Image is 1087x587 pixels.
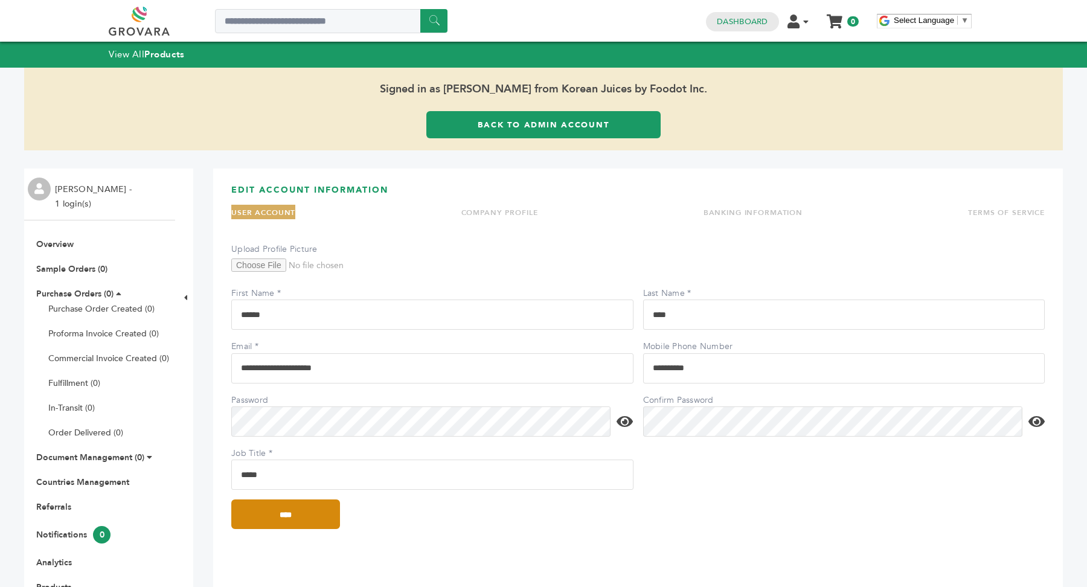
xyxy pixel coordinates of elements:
[643,341,733,353] label: Mobile Phone Number
[231,184,1045,205] h3: EDIT ACCOUNT INFORMATION
[231,243,318,255] label: Upload Profile Picture
[231,287,316,300] label: First Name
[48,328,159,339] a: Proforma Invoice Created (0)
[48,377,100,389] a: Fulfillment (0)
[144,48,184,60] strong: Products
[36,557,72,568] a: Analytics
[36,476,129,488] a: Countries Management
[961,16,969,25] span: ▼
[828,11,842,24] a: My Cart
[426,111,661,138] a: Back to Admin Account
[24,68,1063,111] span: Signed in as [PERSON_NAME] from Korean Juices by Foodot Inc.
[36,452,144,463] a: Document Management (0)
[231,208,295,217] a: USER ACCOUNT
[704,208,803,217] a: BANKING INFORMATION
[231,394,316,406] label: Password
[36,501,71,513] a: Referrals
[55,182,135,211] li: [PERSON_NAME] - 1 login(s)
[215,9,447,33] input: Search a product or brand...
[461,208,538,217] a: COMPANY PROFILE
[894,16,954,25] span: Select Language
[48,353,169,364] a: Commercial Invoice Created (0)
[36,288,114,300] a: Purchase Orders (0)
[48,427,123,438] a: Order Delivered (0)
[28,178,51,200] img: profile.png
[36,263,107,275] a: Sample Orders (0)
[231,447,316,460] label: Job Title
[36,529,111,540] a: Notifications0
[109,48,185,60] a: View AllProducts
[643,394,728,406] label: Confirm Password
[93,526,111,544] span: 0
[36,239,74,250] a: Overview
[847,16,859,27] span: 0
[894,16,969,25] a: Select Language​
[968,208,1045,217] a: TERMS OF SERVICE
[48,402,95,414] a: In-Transit (0)
[48,303,155,315] a: Purchase Order Created (0)
[717,16,768,27] a: Dashboard
[231,341,316,353] label: Email
[643,287,728,300] label: Last Name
